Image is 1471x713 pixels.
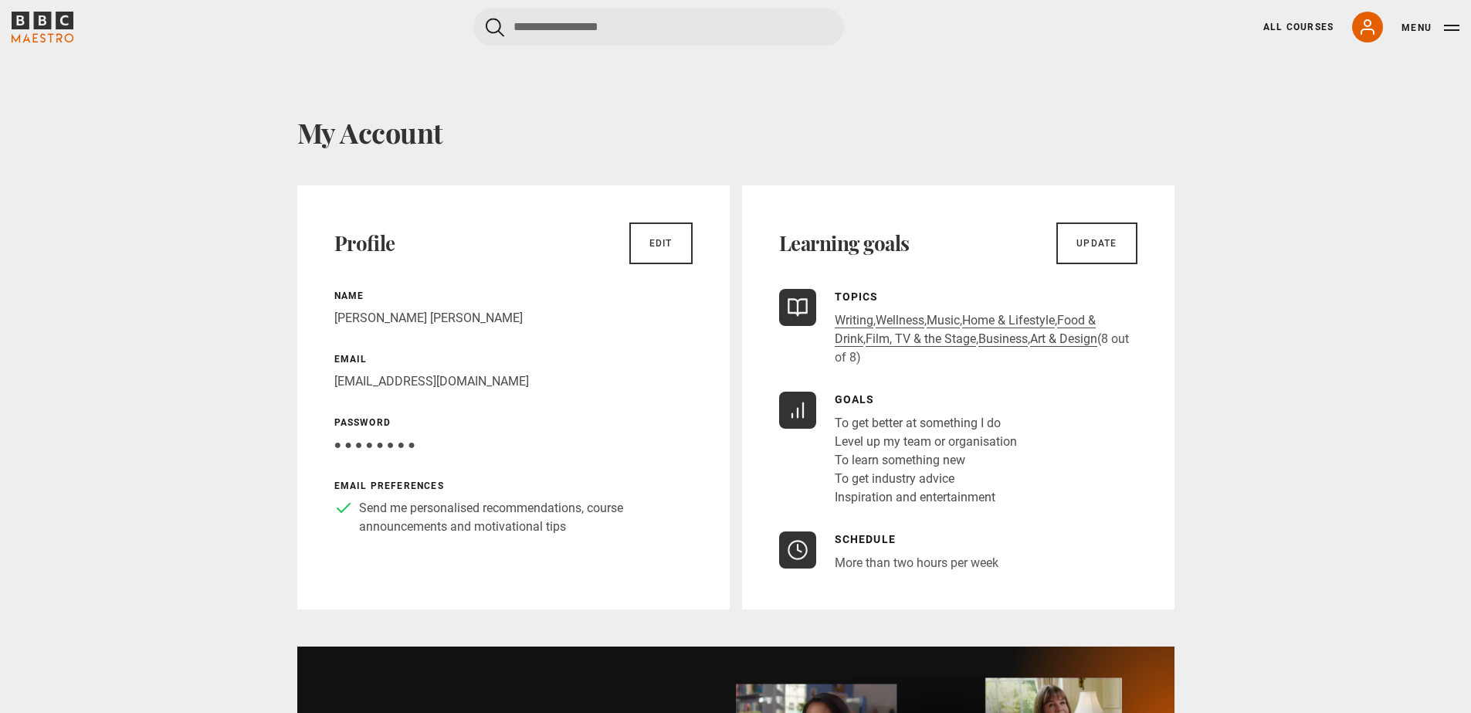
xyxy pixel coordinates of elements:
a: Wellness [876,313,924,328]
h2: Profile [334,231,395,256]
a: Update [1056,222,1137,264]
p: Topics [835,289,1137,305]
p: Send me personalised recommendations, course announcements and motivational tips [359,499,693,536]
p: [EMAIL_ADDRESS][DOMAIN_NAME] [334,372,693,391]
span: ● ● ● ● ● ● ● ● [334,437,415,452]
p: Goals [835,392,1017,408]
a: Writing [835,313,873,328]
a: All Courses [1263,20,1334,34]
p: Email preferences [334,479,693,493]
input: Search [473,8,844,46]
p: Schedule [835,531,998,548]
a: Edit [629,222,693,264]
p: Password [334,416,693,429]
li: To get industry advice [835,470,1017,488]
a: Art & Design [1030,331,1097,347]
button: Submit the search query [486,18,504,37]
li: To learn something new [835,451,1017,470]
a: Business [978,331,1028,347]
li: Level up my team or organisation [835,433,1017,451]
a: Home & Lifestyle [962,313,1055,328]
li: Inspiration and entertainment [835,488,1017,507]
h1: My Account [297,116,1174,148]
p: Email [334,352,693,366]
button: Toggle navigation [1402,20,1459,36]
li: To get better at something I do [835,414,1017,433]
h2: Learning goals [779,231,910,256]
a: Film, TV & the Stage [866,331,976,347]
p: , , , , , , , (8 out of 8) [835,311,1137,367]
p: Name [334,289,693,303]
p: More than two hours per week [835,554,998,572]
svg: BBC Maestro [12,12,73,42]
p: [PERSON_NAME] [PERSON_NAME] [334,309,693,328]
a: Music [927,313,960,328]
